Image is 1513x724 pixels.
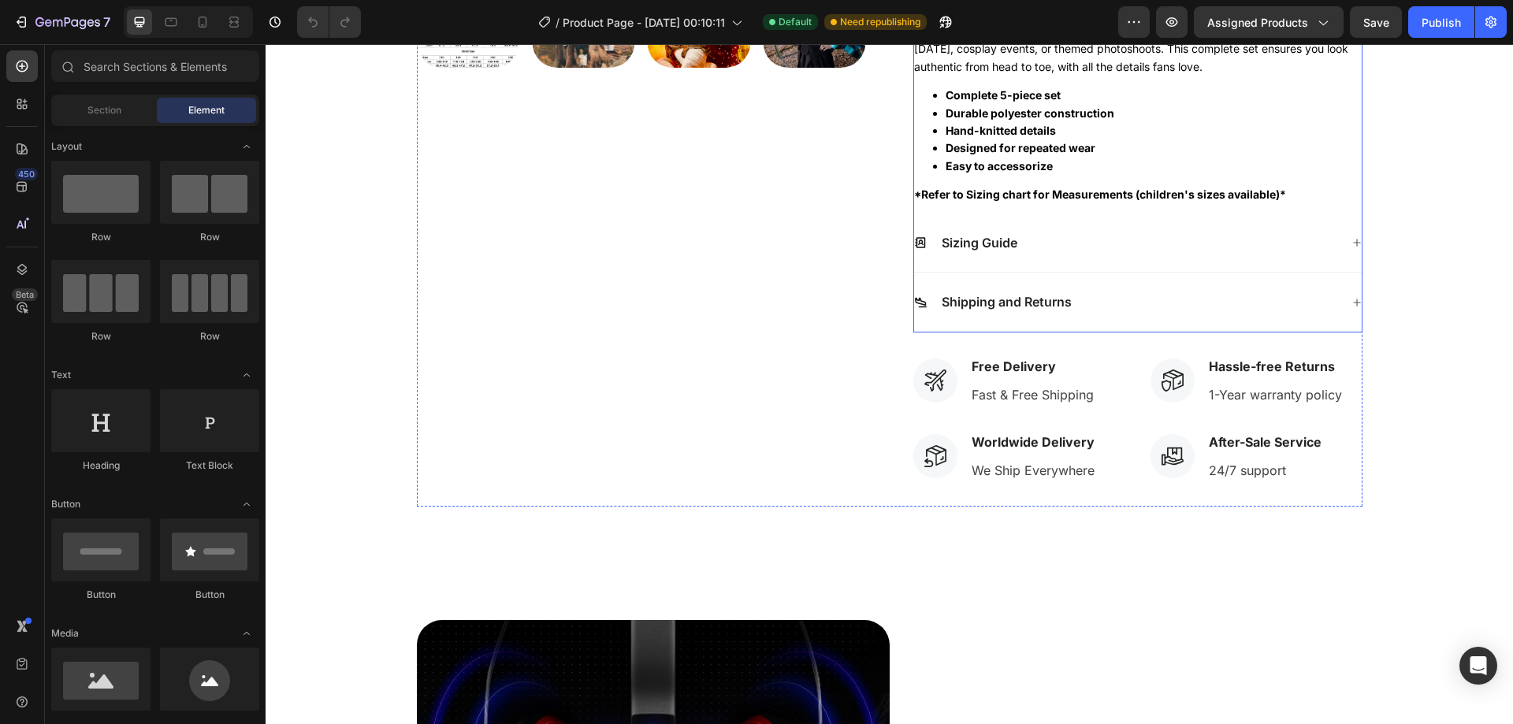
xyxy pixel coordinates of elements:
button: Publish [1408,6,1474,38]
p: Shipping and Returns [676,250,806,266]
div: Beta [12,288,38,301]
div: Row [51,230,151,244]
div: Heading [51,459,151,473]
span: / [556,14,559,31]
p: Fast & Free Shipping [706,341,828,360]
span: Toggle open [234,621,259,646]
div: Open Intercom Messenger [1459,647,1497,685]
span: Save [1363,16,1389,29]
button: Save [1350,6,1402,38]
span: Toggle open [234,362,259,388]
strong: Durable polyester construction [680,62,849,76]
strong: Complete 5-piece set [680,44,795,58]
div: Button [160,588,259,602]
div: Row [160,329,259,343]
span: Toggle open [234,134,259,159]
div: 450 [15,168,38,180]
p: Worldwide Delivery [706,388,829,407]
span: Element [188,103,225,117]
strong: Hand-knitted details [680,80,790,93]
p: Free Delivery [706,313,828,332]
div: Undo/Redo [297,6,361,38]
span: Need republishing [840,15,920,29]
strong: Designed for repeated wear [680,97,830,110]
div: Button [51,588,151,602]
strong: *Refer to Sizing chart for Measurements (children's sizes available)* [649,143,1020,157]
p: 24/7 support [943,417,1056,436]
p: 7 [103,13,110,32]
p: After-Sale Service [943,388,1056,407]
p: 1-Year warranty policy [943,341,1076,360]
div: Row [160,230,259,244]
span: Media [51,626,79,640]
p: We Ship Everywhere [706,417,829,436]
span: Default [779,15,812,29]
div: Row [51,329,151,343]
span: Layout [51,139,82,154]
div: Publish [1422,14,1461,31]
span: Toggle open [234,492,259,517]
p: Hassle-free Returns [943,313,1076,332]
iframe: Design area [266,44,1513,724]
span: Product Page - [DATE] 00:10:11 [563,14,725,31]
button: 7 [6,6,117,38]
span: Button [51,497,80,511]
div: Text Block [160,459,259,473]
input: Search Sections & Elements [51,50,259,82]
strong: Easy to accessorize [680,115,787,128]
p: Sizing Guide [676,191,752,207]
span: Section [87,103,121,117]
span: Text [51,368,71,382]
button: Assigned Products [1194,6,1344,38]
span: Assigned Products [1207,14,1308,31]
